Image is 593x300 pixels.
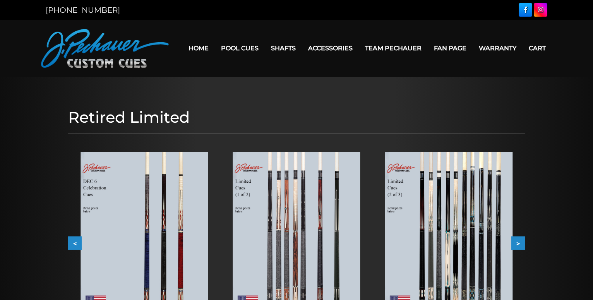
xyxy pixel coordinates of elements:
[265,38,302,58] a: Shafts
[473,38,523,58] a: Warranty
[511,236,525,250] button: >
[41,29,169,68] img: Pechauer Custom Cues
[428,38,473,58] a: Fan Page
[46,5,120,15] a: [PHONE_NUMBER]
[182,38,215,58] a: Home
[215,38,265,58] a: Pool Cues
[68,108,525,127] h1: Retired Limited
[302,38,359,58] a: Accessories
[523,38,552,58] a: Cart
[359,38,428,58] a: Team Pechauer
[68,236,525,250] div: Carousel Navigation
[68,236,82,250] button: <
